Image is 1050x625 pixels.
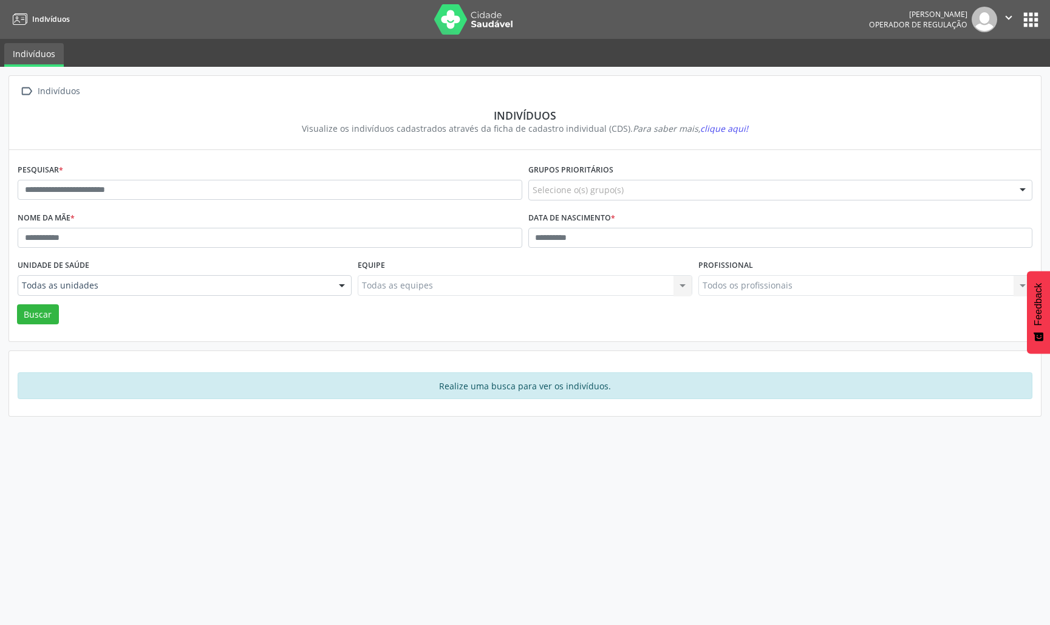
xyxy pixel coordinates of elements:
[4,43,64,67] a: Indivíduos
[26,109,1024,122] div: Indivíduos
[1020,9,1041,30] button: apps
[1027,271,1050,353] button: Feedback - Mostrar pesquisa
[528,209,615,228] label: Data de nascimento
[18,209,75,228] label: Nome da mãe
[18,83,82,100] a:  Indivíduos
[18,161,63,180] label: Pesquisar
[18,372,1032,399] div: Realize uma busca para ver os indivíduos.
[997,7,1020,32] button: 
[358,256,385,275] label: Equipe
[869,19,967,30] span: Operador de regulação
[9,9,70,29] a: Indivíduos
[17,304,59,325] button: Buscar
[22,279,327,292] span: Todas as unidades
[18,83,35,100] i: 
[26,122,1024,135] div: Visualize os indivíduos cadastrados através da ficha de cadastro individual (CDS).
[972,7,997,32] img: img
[1002,11,1015,24] i: 
[869,9,967,19] div: [PERSON_NAME]
[533,183,624,196] span: Selecione o(s) grupo(s)
[32,14,70,24] span: Indivíduos
[700,123,748,134] span: clique aqui!
[35,83,82,100] div: Indivíduos
[18,256,89,275] label: Unidade de saúde
[528,161,613,180] label: Grupos prioritários
[698,256,753,275] label: Profissional
[1033,283,1044,326] span: Feedback
[633,123,748,134] i: Para saber mais,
